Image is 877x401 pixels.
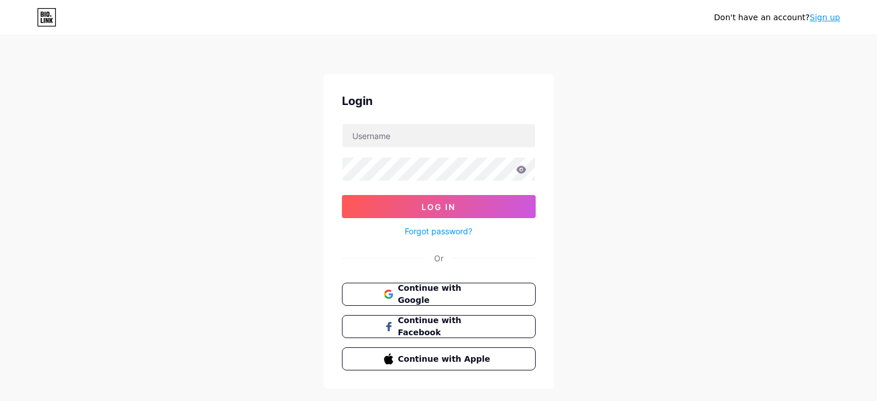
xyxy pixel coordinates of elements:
[342,124,535,147] input: Username
[421,202,456,212] span: Log In
[342,283,536,306] button: Continue with Google
[434,252,443,264] div: Or
[405,225,472,237] a: Forgot password?
[398,353,493,365] span: Continue with Apple
[342,195,536,218] button: Log In
[342,315,536,338] button: Continue with Facebook
[714,12,840,24] div: Don't have an account?
[342,347,536,370] button: Continue with Apple
[810,13,840,22] a: Sign up
[398,314,493,339] span: Continue with Facebook
[398,282,493,306] span: Continue with Google
[342,92,536,110] div: Login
